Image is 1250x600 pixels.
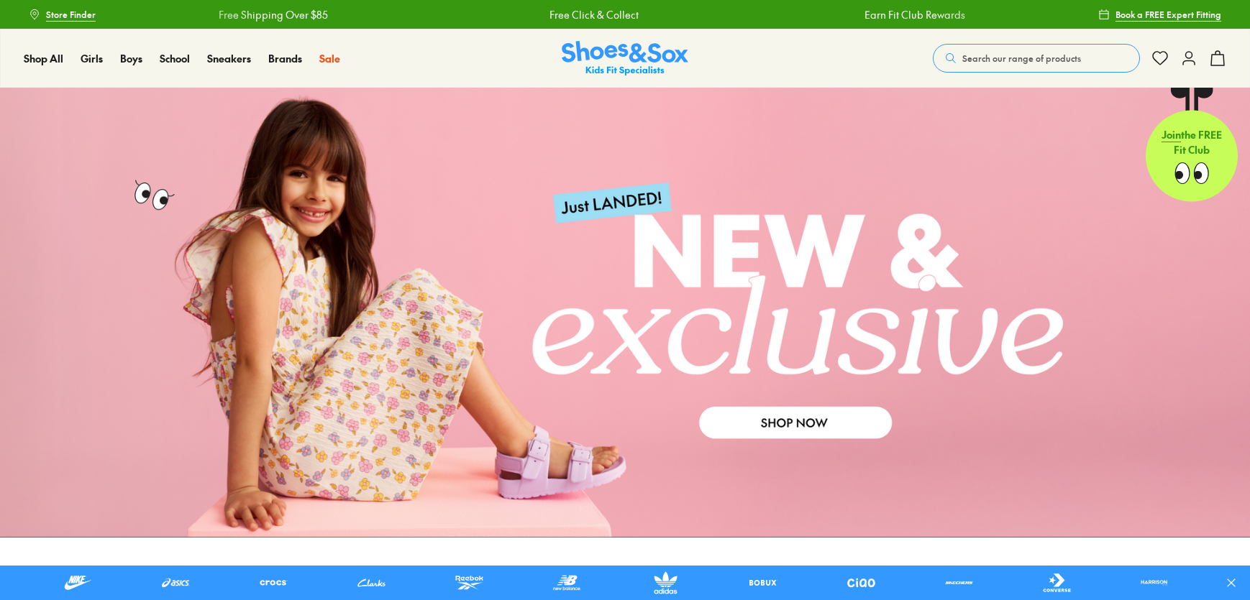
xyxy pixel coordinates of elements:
[1146,87,1238,202] a: Jointhe FREE Fit Club
[160,51,190,65] span: School
[199,7,309,22] a: Free Shipping Over $85
[46,8,96,21] span: Store Finder
[120,51,142,66] a: Boys
[268,51,302,65] span: Brands
[207,51,251,65] span: Sneakers
[962,52,1081,65] span: Search our range of products
[120,51,142,65] span: Boys
[268,51,302,66] a: Brands
[24,51,63,65] span: Shop All
[319,51,340,65] span: Sale
[29,1,96,27] a: Store Finder
[160,51,190,66] a: School
[562,41,688,76] a: Shoes & Sox
[933,44,1140,73] button: Search our range of products
[24,51,63,66] a: Shop All
[530,7,619,22] a: Free Click & Collect
[845,7,946,22] a: Earn Fit Club Rewards
[1162,129,1181,143] span: Join
[207,51,251,66] a: Sneakers
[1116,8,1221,21] span: Book a FREE Expert Fitting
[81,51,103,65] span: Girls
[562,41,688,76] img: SNS_Logo_Responsive.svg
[81,51,103,66] a: Girls
[1146,117,1238,170] p: the FREE Fit Club
[1098,1,1221,27] a: Book a FREE Expert Fitting
[319,51,340,66] a: Sale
